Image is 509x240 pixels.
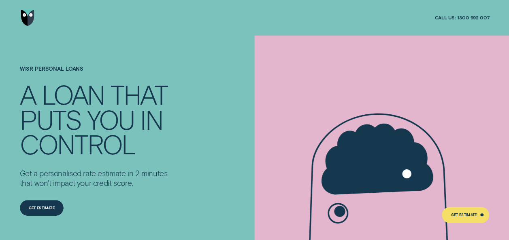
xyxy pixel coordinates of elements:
[87,107,134,132] div: YOU
[434,15,489,21] a: Call us:1300 992 007
[20,82,175,157] h4: A LOAN THAT PUTS YOU IN CONTROL
[20,107,81,132] div: PUTS
[20,168,175,188] p: Get a personalised rate estimate in 2 minutes that won't impact your credit score.
[20,82,36,107] div: A
[21,10,34,26] img: Wisr
[42,82,104,107] div: LOAN
[457,15,490,21] span: 1300 992 007
[20,66,175,82] h1: Wisr Personal Loans
[434,15,456,21] span: Call us:
[20,132,135,157] div: CONTROL
[20,200,64,216] a: Get Estimate
[140,107,163,132] div: IN
[111,82,167,107] div: THAT
[442,207,489,223] a: Get Estimate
